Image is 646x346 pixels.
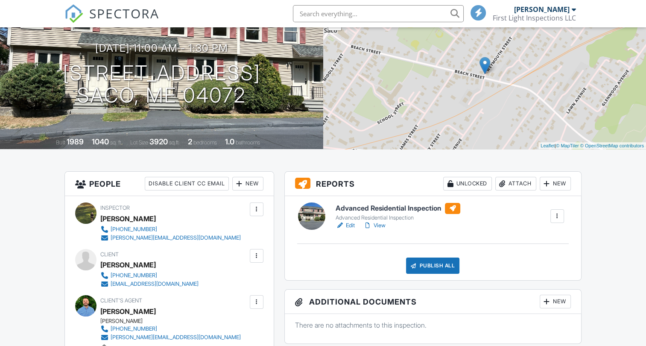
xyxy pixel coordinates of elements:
span: Client's Agent [100,297,142,304]
a: [PHONE_NUMBER] [100,225,241,234]
a: [EMAIL_ADDRESS][DOMAIN_NAME] [100,280,199,288]
div: [PHONE_NUMBER] [111,272,157,279]
a: Advanced Residential Inspection Advanced Residential Inspection [336,203,460,222]
div: | [538,142,646,150]
span: Built [56,139,65,146]
a: [PHONE_NUMBER] [100,325,241,333]
img: The Best Home Inspection Software - Spectora [64,4,83,23]
a: [PHONE_NUMBER] [100,271,199,280]
h3: Additional Documents [285,290,581,314]
span: sq.ft. [169,139,180,146]
a: © MapTiler [556,143,579,148]
div: New [232,177,263,191]
a: [PERSON_NAME][EMAIL_ADDRESS][DOMAIN_NAME] [100,234,241,242]
a: View [363,221,386,230]
div: [PERSON_NAME] [100,258,156,271]
div: [PERSON_NAME] [100,212,156,225]
div: Unlocked [443,177,492,191]
div: 1040 [92,137,109,146]
div: [PERSON_NAME] [100,318,248,325]
div: [PERSON_NAME][EMAIL_ADDRESS][DOMAIN_NAME] [111,235,241,241]
div: [EMAIL_ADDRESS][DOMAIN_NAME] [111,281,199,287]
div: 2 [188,137,192,146]
div: Attach [495,177,536,191]
div: 1989 [67,137,84,146]
div: [PERSON_NAME] [514,5,570,14]
span: Lot Size [130,139,148,146]
div: [PHONE_NUMBER] [111,325,157,332]
span: sq. ft. [110,139,122,146]
div: [PERSON_NAME][EMAIL_ADDRESS][DOMAIN_NAME] [111,334,241,341]
div: [PHONE_NUMBER] [111,226,157,233]
div: First Light Inspections LLC [493,14,576,22]
h1: [STREET_ADDRESS] Saco, ME 04072 [63,62,260,107]
a: Edit [336,221,355,230]
a: [PERSON_NAME] [100,305,156,318]
div: Disable Client CC Email [145,177,229,191]
span: SPECTORA [89,4,159,22]
a: © OpenStreetMap contributors [580,143,644,148]
div: 1.0 [225,137,234,146]
a: [PERSON_NAME][EMAIL_ADDRESS][DOMAIN_NAME] [100,333,241,342]
h6: Advanced Residential Inspection [336,203,460,214]
h3: Reports [285,172,581,196]
span: bedrooms [193,139,217,146]
p: There are no attachments to this inspection. [295,320,571,330]
h3: People [65,172,273,196]
a: SPECTORA [64,12,159,29]
span: bathrooms [236,139,260,146]
span: Inspector [100,205,130,211]
h3: [DATE] 11:00 am - 1:30 pm [95,42,228,54]
div: Publish All [406,258,459,274]
div: 3920 [149,137,168,146]
div: New [540,177,571,191]
input: Search everything... [293,5,464,22]
div: Advanced Residential Inspection [336,214,460,221]
div: New [540,295,571,308]
span: Client [100,251,119,258]
a: Leaflet [541,143,555,148]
